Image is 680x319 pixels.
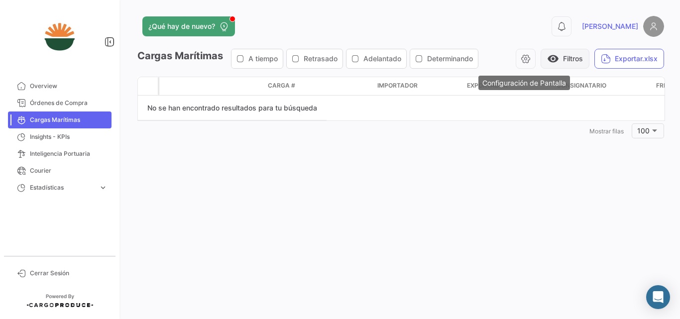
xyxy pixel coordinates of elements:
[35,12,85,62] img: 84678feb-1b5e-4564-82d7-047065c4a159.jpeg
[30,149,108,158] span: Inteligencia Portuaria
[30,183,95,192] span: Estadísticas
[541,49,589,69] button: visibilityFiltros
[346,49,406,68] button: Adelantado
[467,81,508,90] span: Exportador
[463,77,553,95] datatable-header-cell: Exportador
[138,96,327,120] div: No se han encontrado resultados para tu búsqueda
[410,49,478,68] button: Determinando
[557,81,606,90] span: Consignatario
[547,53,559,65] span: visibility
[8,145,112,162] a: Inteligencia Portuaria
[8,95,112,111] a: Órdenes de Compra
[148,21,215,31] span: ¿Qué hay de nuevo?
[248,54,278,64] span: A tiempo
[478,76,570,90] div: Configuración de Pantalla
[268,81,295,90] span: Carga #
[553,77,652,95] datatable-header-cell: Consignatario
[8,78,112,95] a: Overview
[30,269,108,278] span: Cerrar Sesión
[30,115,108,124] span: Cargas Marítimas
[377,81,418,90] span: Importador
[594,49,664,69] button: Exportar.xlsx
[8,128,112,145] a: Insights - KPIs
[363,54,401,64] span: Adelantado
[589,127,624,135] span: Mostrar filas
[348,77,373,95] datatable-header-cell: Carga Protegida
[643,16,664,37] img: placeholder-user.png
[142,16,235,36] button: ¿Qué hay de nuevo?
[8,111,112,128] a: Cargas Marítimas
[287,49,342,68] button: Retrasado
[137,49,481,69] h3: Cargas Marítimas
[159,77,184,95] datatable-header-cell: Modo de Transporte
[637,126,650,135] span: 100
[304,54,338,64] span: Retrasado
[231,49,283,68] button: A tiempo
[30,132,108,141] span: Insights - KPIs
[324,77,348,95] datatable-header-cell: Póliza
[99,183,108,192] span: expand_more
[427,54,473,64] span: Determinando
[184,77,264,95] datatable-header-cell: Estado de Envio
[30,99,108,107] span: Órdenes de Compra
[582,21,638,31] span: [PERSON_NAME]
[30,82,108,91] span: Overview
[264,77,324,95] datatable-header-cell: Carga #
[646,285,670,309] div: Abrir Intercom Messenger
[373,77,463,95] datatable-header-cell: Importador
[30,166,108,175] span: Courier
[8,162,112,179] a: Courier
